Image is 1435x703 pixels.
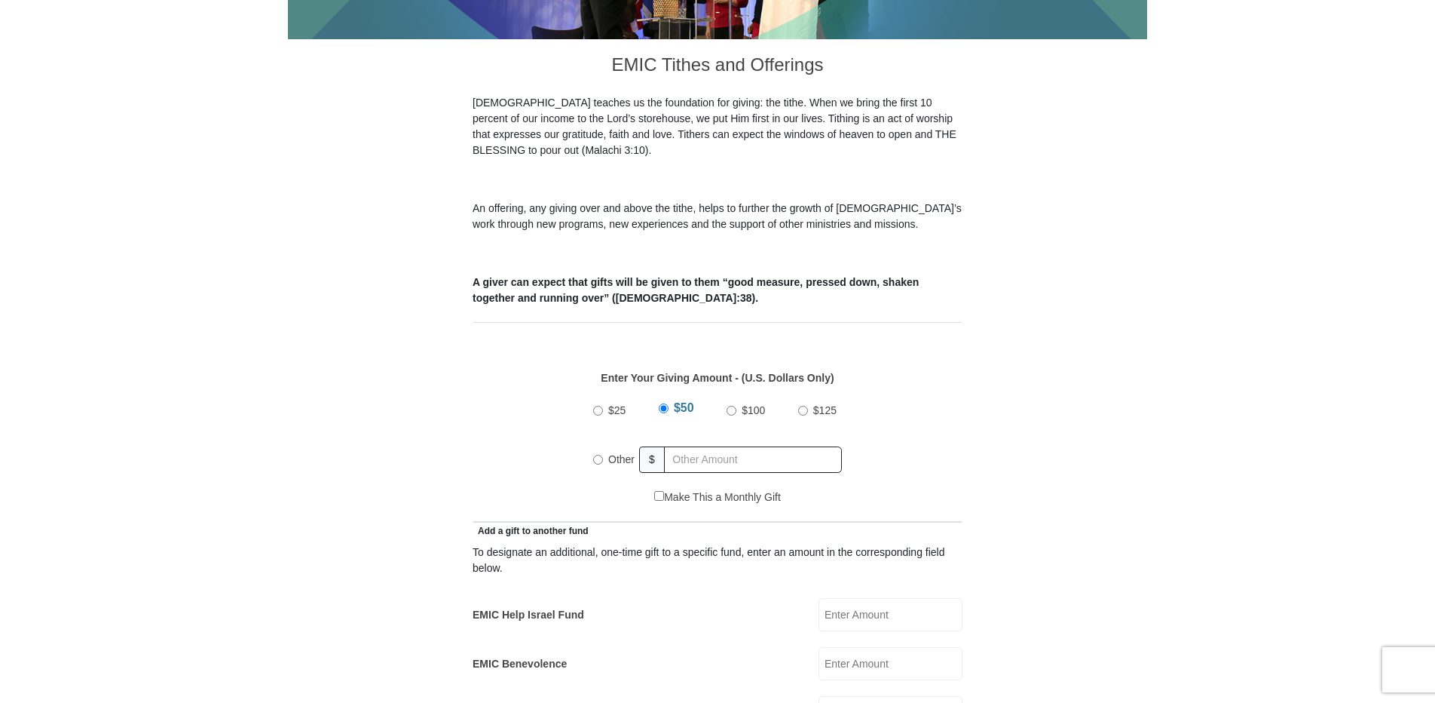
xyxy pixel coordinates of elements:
[639,447,665,473] span: $
[742,404,765,416] span: $100
[601,372,834,384] strong: Enter Your Giving Amount - (U.S. Dollars Only)
[818,598,962,631] input: Enter Amount
[473,95,962,158] p: [DEMOGRAPHIC_DATA] teaches us the foundation for giving: the tithe. When we bring the first 10 pe...
[813,404,837,416] span: $125
[473,201,962,232] p: An offering, any giving over and above the tithe, helps to further the growth of [DEMOGRAPHIC_DAT...
[674,401,694,414] span: $50
[654,491,664,501] input: Make This a Monthly Gift
[654,490,781,505] label: Make This a Monthly Gift
[473,607,584,623] label: EMIC Help Israel Fund
[473,545,962,576] div: To designate an additional, one-time gift to a specific fund, enter an amount in the correspondin...
[608,453,635,465] span: Other
[608,404,626,416] span: $25
[473,276,919,304] b: A giver can expect that gifts will be given to them “good measure, pressed down, shaken together ...
[664,447,842,473] input: Other Amount
[818,647,962,680] input: Enter Amount
[473,39,962,95] h3: EMIC Tithes and Offerings
[473,526,589,536] span: Add a gift to another fund
[473,656,567,672] label: EMIC Benevolence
